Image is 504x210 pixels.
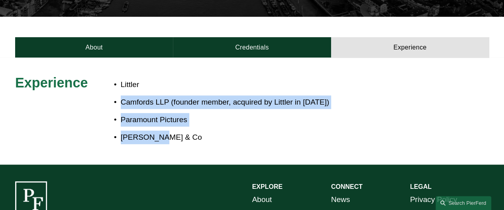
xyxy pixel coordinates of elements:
[121,78,430,91] p: Littler
[15,75,88,90] span: Experience
[331,193,350,206] a: News
[331,183,363,190] strong: CONNECT
[121,95,430,109] p: Camfords LLP (founder member, acquired by Littler in [DATE])
[252,193,272,206] a: About
[252,183,282,190] strong: EXPLORE
[410,183,431,190] strong: LEGAL
[173,37,331,57] a: Credentials
[121,113,430,127] p: Paramount Pictures
[410,193,457,206] a: Privacy Policy
[15,37,173,57] a: About
[121,131,430,144] p: [PERSON_NAME] & Co
[435,196,491,210] a: Search this site
[331,37,489,57] a: Experience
